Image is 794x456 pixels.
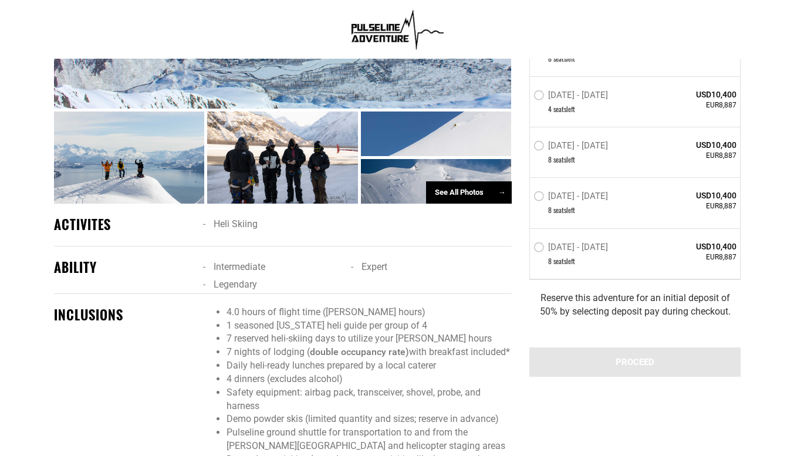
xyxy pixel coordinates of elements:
[227,319,511,333] li: 1 seasoned [US_STATE] heli guide per group of 4
[652,139,737,151] span: USD10,400
[227,359,511,373] li: Daily heli-ready lunches prepared by a local caterer
[553,205,575,215] span: seat left
[553,104,575,114] span: seat left
[54,306,195,324] div: INCLUSIONS
[227,386,511,413] li: Safety equipment: airbag pack, transceiver, shovel, probe, and harness
[227,373,511,386] li: 4 dinners (excludes alcohol)
[498,188,506,197] span: →
[54,215,195,234] div: ACTIVITES
[533,90,611,104] label: [DATE] - [DATE]
[533,191,611,205] label: [DATE] - [DATE]
[346,6,448,53] img: 1638909355.png
[652,190,737,201] span: USD10,400
[564,104,566,114] span: s
[54,258,195,276] div: ABILITY
[553,154,575,164] span: seat left
[426,181,512,204] div: See All Photos
[214,218,258,229] span: Heli Skiing
[652,89,737,100] span: USD10,400
[361,261,387,272] span: Expert
[548,255,552,265] span: 8
[564,255,566,265] span: s
[652,252,737,262] span: EUR8,887
[548,205,552,215] span: 8
[564,154,566,164] span: s
[529,279,741,330] div: Reserve this adventure for an initial deposit of 50% by selecting deposit pay during checkout.
[652,240,737,252] span: USD10,400
[227,426,511,453] li: Pulseline ground shuttle for transportation to and from the [PERSON_NAME][GEOGRAPHIC_DATA] and he...
[652,100,737,110] span: EUR8,887
[227,413,511,426] li: Demo powder skis (limited quantity and sizes; reserve in advance)
[214,279,257,290] span: Legendary
[652,201,737,211] span: EUR8,887
[227,306,511,319] li: 4.0 hours of flight time ([PERSON_NAME] hours)
[652,151,737,161] span: EUR8,887
[533,241,611,255] label: [DATE] - [DATE]
[564,205,566,215] span: s
[548,104,552,114] span: 4
[310,346,409,357] strong: double occupancy rate)
[553,255,575,265] span: seat left
[533,140,611,154] label: [DATE] - [DATE]
[548,154,552,164] span: 8
[227,332,511,346] li: 7 reserved heli-skiing days to utilize your [PERSON_NAME] hours
[227,346,511,359] li: 7 nights of lodging ( with breakfast included*
[214,261,265,272] span: Intermediate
